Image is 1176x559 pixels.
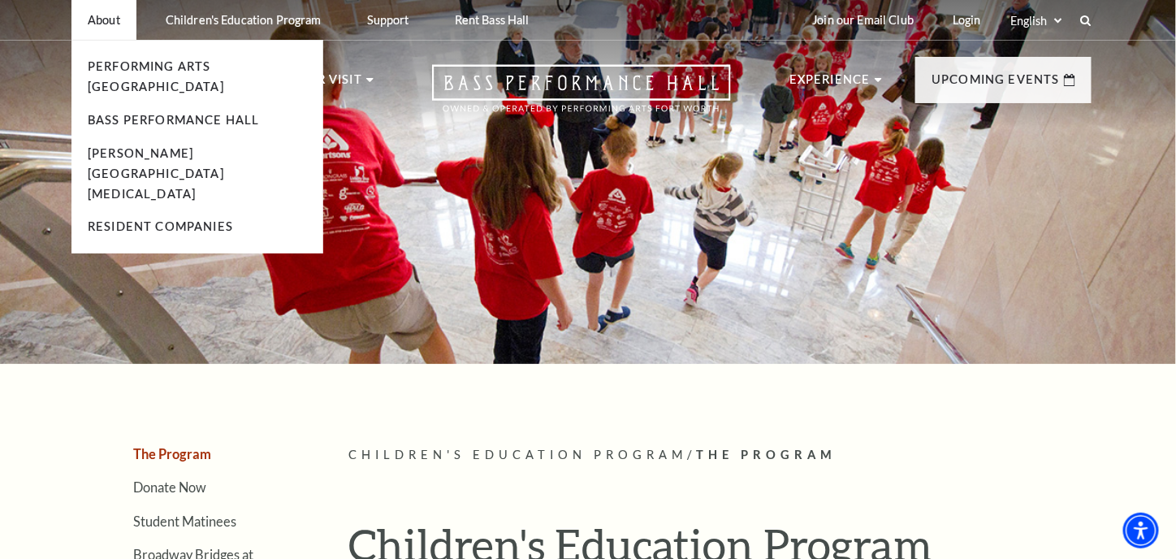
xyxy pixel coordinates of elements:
p: Support [367,13,409,27]
span: Children's Education Program [348,448,687,461]
p: Rent Bass Hall [455,13,530,27]
a: The Program [133,446,211,461]
a: Performing Arts [GEOGRAPHIC_DATA] [88,59,224,93]
span: The Program [696,448,837,461]
p: About [88,13,120,27]
a: Open this option [374,64,789,128]
select: Select: [1007,13,1065,28]
p: Experience [789,70,871,99]
a: Resident Companies [88,219,233,233]
a: Student Matinees [133,513,236,529]
div: Accessibility Menu [1123,513,1159,548]
p: Upcoming Events [932,70,1060,99]
a: Bass Performance Hall [88,113,260,127]
a: [PERSON_NAME][GEOGRAPHIC_DATA][MEDICAL_DATA] [88,146,224,201]
a: Donate Now [133,479,206,495]
p: / [348,445,1092,466]
p: Children's Education Program [166,13,322,27]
